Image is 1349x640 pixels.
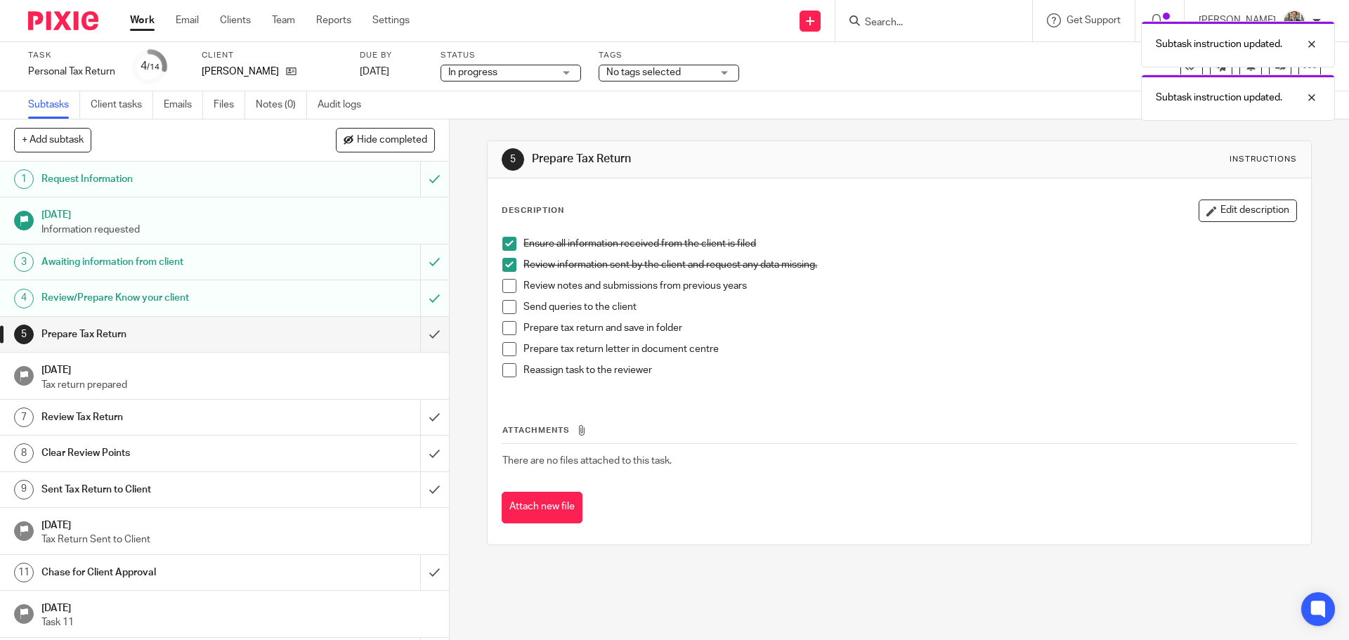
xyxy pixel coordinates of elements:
p: Prepare tax return and save in folder [523,321,1296,335]
label: Task [28,50,115,61]
a: Clients [220,13,251,27]
label: Due by [360,50,423,61]
div: Instructions [1230,154,1297,165]
label: Status [441,50,581,61]
h1: Awaiting information from client [41,252,285,273]
div: 5 [14,325,34,344]
a: Audit logs [318,91,372,119]
p: Tax Return Sent to Client [41,533,435,547]
span: [DATE] [360,67,389,77]
p: Reassign task to the reviewer [523,363,1296,377]
a: Subtasks [28,91,80,119]
h1: Prepare Tax Return [41,324,285,345]
p: Subtask instruction updated. [1156,91,1282,105]
a: Team [272,13,295,27]
div: 5 [502,148,524,171]
a: Settings [372,13,410,27]
div: 3 [14,252,34,272]
span: No tags selected [606,67,681,77]
span: Hide completed [357,135,427,146]
a: Reports [316,13,351,27]
a: Work [130,13,155,27]
a: Email [176,13,199,27]
h1: Chase for Client Approval [41,562,285,583]
h1: Clear Review Points [41,443,285,464]
div: 8 [14,443,34,463]
label: Client [202,50,342,61]
h1: [DATE] [41,204,435,222]
p: [PERSON_NAME] [202,65,279,79]
p: Information requested [41,223,435,237]
button: + Add subtask [14,128,91,152]
p: Prepare tax return letter in document centre [523,342,1296,356]
img: Pixie [28,11,98,30]
a: Emails [164,91,203,119]
p: Tax return prepared [41,378,435,392]
small: /14 [147,63,159,71]
p: Send queries to the client [523,300,1296,314]
a: Notes (0) [256,91,307,119]
div: 4 [141,58,159,74]
h1: Prepare Tax Return [532,152,930,166]
h1: Review/Prepare Know your client [41,287,285,308]
p: Review notes and submissions from previous years [523,279,1296,293]
p: Task 11 [41,615,435,629]
span: In progress [448,67,497,77]
h1: [DATE] [41,515,435,533]
p: Ensure all information received from the client is filed [523,237,1296,251]
img: Headshot.jpg [1283,10,1305,32]
div: 7 [14,407,34,427]
a: Files [214,91,245,119]
span: Attachments [502,426,570,434]
h1: [DATE] [41,598,435,615]
p: Description [502,205,564,216]
div: 11 [14,563,34,582]
label: Tags [599,50,739,61]
button: Attach new file [502,492,582,523]
button: Hide completed [336,128,435,152]
button: Edit description [1199,200,1297,222]
h1: Review Tax Return [41,407,285,428]
p: Review information sent by the client and request any data missing. [523,258,1296,272]
span: There are no files attached to this task. [502,456,672,466]
h1: Request Information [41,169,285,190]
h1: [DATE] [41,360,435,377]
a: Client tasks [91,91,153,119]
div: 9 [14,480,34,499]
h1: Sent Tax Return to Client [41,479,285,500]
div: 4 [14,289,34,308]
div: Personal Tax Return [28,65,115,79]
p: Subtask instruction updated. [1156,37,1282,51]
div: 1 [14,169,34,189]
